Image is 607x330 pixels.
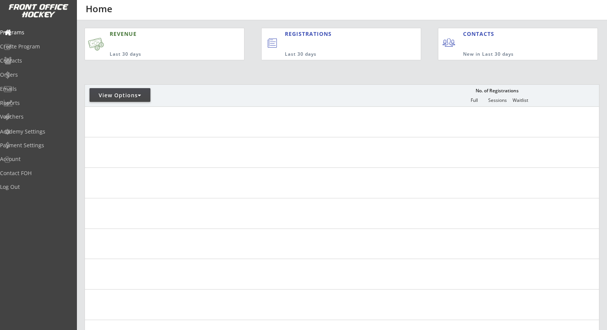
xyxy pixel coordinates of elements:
[285,51,390,58] div: Last 30 days
[463,51,562,58] div: New in Last 30 days
[110,51,208,58] div: Last 30 days
[110,30,208,38] div: REVENUE
[486,98,509,103] div: Sessions
[463,30,498,38] div: CONTACTS
[463,98,486,103] div: Full
[474,88,521,93] div: No. of Registrations
[509,98,532,103] div: Waitlist
[89,92,150,99] div: View Options
[285,30,386,38] div: REGISTRATIONS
